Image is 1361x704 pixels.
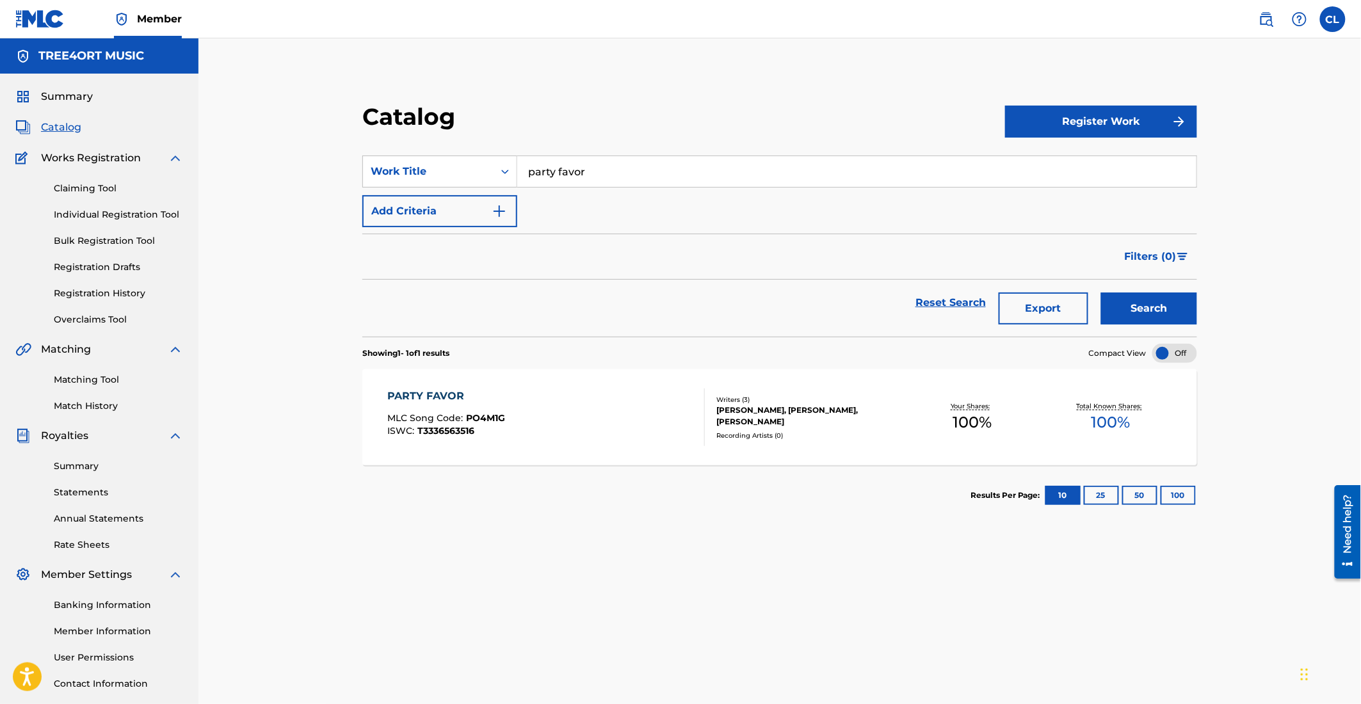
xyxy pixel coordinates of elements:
[1101,292,1197,324] button: Search
[492,204,507,219] img: 9d2ae6d4665cec9f34b9.svg
[54,260,183,274] a: Registration Drafts
[168,342,183,357] img: expand
[41,567,132,582] span: Member Settings
[970,490,1043,501] p: Results Per Page:
[717,431,903,440] div: Recording Artists ( 0 )
[54,486,183,499] a: Statements
[54,399,183,413] a: Match History
[717,404,903,428] div: [PERSON_NAME], [PERSON_NAME], [PERSON_NAME]
[1297,643,1361,704] iframe: Chat Widget
[1253,6,1279,32] a: Public Search
[54,313,183,326] a: Overclaims Tool
[15,120,31,135] img: Catalog
[1325,481,1361,584] iframe: Resource Center
[717,395,903,404] div: Writers ( 3 )
[41,428,88,444] span: Royalties
[909,289,992,317] a: Reset Search
[387,425,417,436] span: ISWC :
[999,292,1088,324] button: Export
[41,150,141,166] span: Works Registration
[362,348,449,359] p: Showing 1 - 1 of 1 results
[1117,241,1197,273] button: Filters (0)
[466,412,505,424] span: PO4M1G
[15,567,31,582] img: Member Settings
[1259,12,1274,27] img: search
[951,401,994,411] p: Your Shares:
[362,369,1197,465] a: PARTY FAVORMLC Song Code:PO4M1GISWC:T3336563516Writers (3)[PERSON_NAME], [PERSON_NAME], [PERSON_N...
[54,208,183,221] a: Individual Registration Tool
[54,287,183,300] a: Registration History
[371,164,486,179] div: Work Title
[362,156,1197,337] form: Search Form
[1122,486,1157,505] button: 50
[54,538,183,552] a: Rate Sheets
[1091,411,1131,434] span: 100 %
[953,411,992,434] span: 100 %
[54,460,183,473] a: Summary
[168,567,183,582] img: expand
[38,49,144,63] h5: TREE4ORT MUSIC
[168,428,183,444] img: expand
[1089,348,1147,359] span: Compact View
[1177,253,1188,260] img: filter
[1005,106,1197,138] button: Register Work
[15,10,65,28] img: MLC Logo
[54,651,183,664] a: User Permissions
[54,373,183,387] a: Matching Tool
[1287,6,1312,32] div: Help
[114,12,129,27] img: Top Rightsholder
[15,89,93,104] a: SummarySummary
[54,512,183,525] a: Annual Statements
[54,598,183,612] a: Banking Information
[1045,486,1081,505] button: 10
[54,234,183,248] a: Bulk Registration Tool
[1172,114,1187,129] img: f7272a7cc735f4ea7f67.svg
[54,625,183,638] a: Member Information
[1077,401,1145,411] p: Total Known Shares:
[1084,486,1119,505] button: 25
[362,102,462,131] h2: Catalog
[54,677,183,691] a: Contact Information
[1292,12,1307,27] img: help
[15,120,81,135] a: CatalogCatalog
[387,388,505,404] div: PARTY FAVOR
[41,89,93,104] span: Summary
[1320,6,1346,32] div: User Menu
[15,150,32,166] img: Works Registration
[41,342,91,357] span: Matching
[1161,486,1196,505] button: 100
[15,342,31,357] img: Matching
[168,150,183,166] img: expand
[137,12,182,26] span: Member
[15,428,31,444] img: Royalties
[362,195,517,227] button: Add Criteria
[15,49,31,64] img: Accounts
[41,120,81,135] span: Catalog
[1125,249,1177,264] span: Filters ( 0 )
[417,425,474,436] span: T3336563516
[15,89,31,104] img: Summary
[1301,655,1309,694] div: Drag
[387,412,466,424] span: MLC Song Code :
[54,182,183,195] a: Claiming Tool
